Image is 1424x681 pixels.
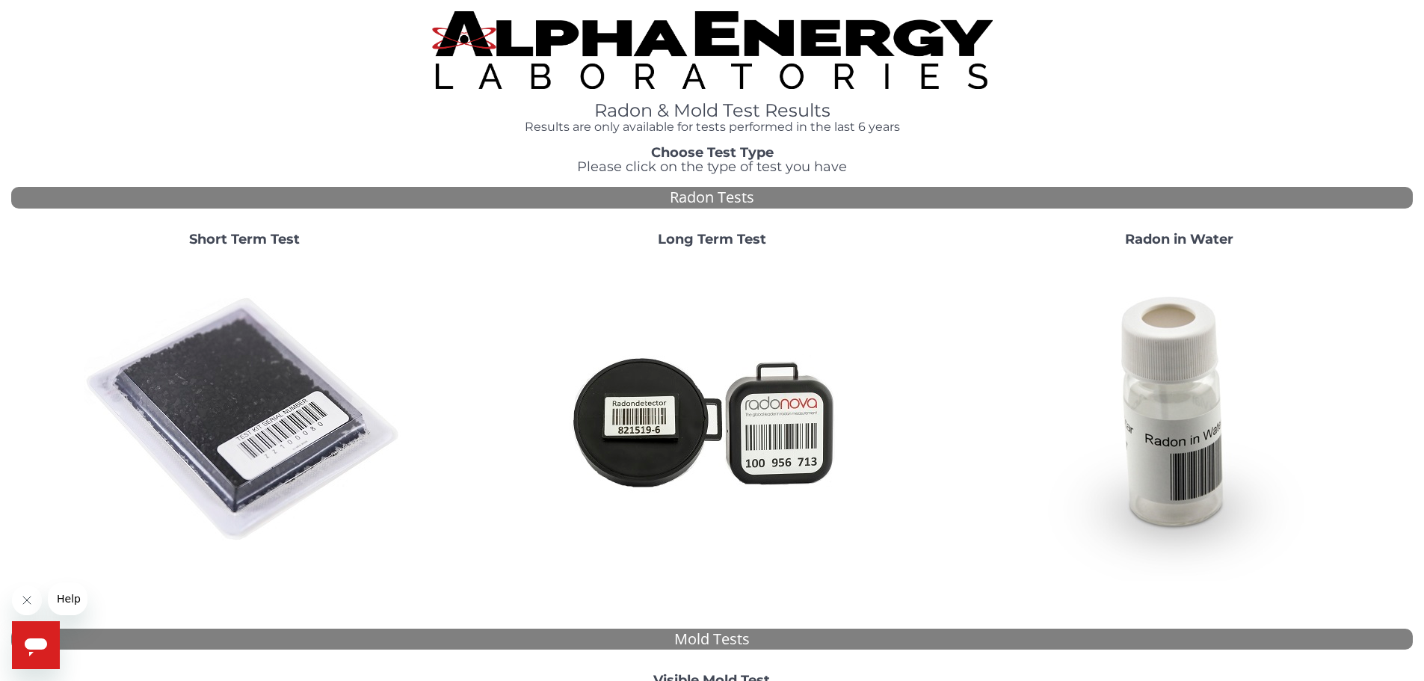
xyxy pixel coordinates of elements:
strong: Choose Test Type [651,144,774,161]
img: Radtrak2vsRadtrak3.jpg [551,259,872,581]
iframe: Button to launch messaging window [12,621,60,669]
img: ShortTerm.jpg [84,259,405,581]
h1: Radon & Mold Test Results [432,101,993,120]
div: Mold Tests [11,629,1413,650]
div: Radon Tests [11,187,1413,209]
img: TightCrop.jpg [432,11,993,89]
img: RadoninWater.jpg [1018,259,1340,581]
iframe: Message from company [48,582,87,615]
strong: Radon in Water [1125,231,1233,247]
iframe: Close message [12,585,42,615]
strong: Long Term Test [658,231,766,247]
span: Please click on the type of test you have [577,158,847,175]
strong: Short Term Test [189,231,300,247]
h4: Results are only available for tests performed in the last 6 years [432,120,993,134]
